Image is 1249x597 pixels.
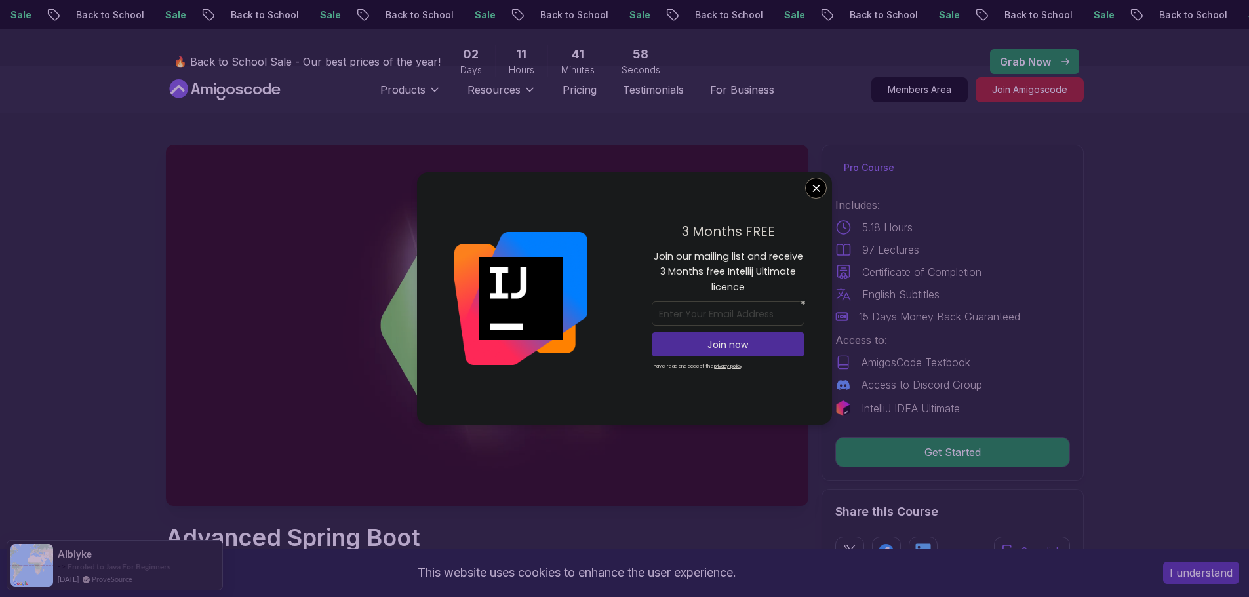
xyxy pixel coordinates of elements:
[460,64,482,77] span: Days
[862,220,913,235] p: 5.18 Hours
[92,573,132,585] a: ProveSource
[528,9,617,22] p: Back to School
[836,160,902,176] p: Pro Course
[509,64,534,77] span: Hours
[373,9,462,22] p: Back to School
[462,9,504,22] p: Sale
[380,82,441,108] button: Products
[633,45,648,64] span: 58 Seconds
[1021,545,1061,558] p: Copy link
[10,544,53,587] img: provesource social proof notification image
[174,54,441,69] p: 🔥 Back to School Sale - Our best prices of the year!
[1147,9,1236,22] p: Back to School
[218,9,307,22] p: Back to School
[10,558,1143,587] div: This website uses cookies to enhance the user experience.
[835,332,1070,348] p: Access to:
[994,537,1070,566] button: Copy link
[1000,54,1051,69] p: Grab Now
[835,197,1070,213] p: Includes:
[1163,562,1239,584] button: Accept cookies
[622,64,660,77] span: Seconds
[960,543,971,559] p: or
[835,400,851,416] img: jetbrains logo
[153,9,195,22] p: Sale
[463,45,479,64] span: 2 Days
[835,437,1070,467] button: Get Started
[58,549,92,560] span: Aibiyke
[772,9,814,22] p: Sale
[572,45,584,64] span: 41 Minutes
[862,264,981,280] p: Certificate of Completion
[862,242,919,258] p: 97 Lectures
[836,438,1069,467] p: Get Started
[467,82,536,108] button: Resources
[166,524,721,550] h1: Advanced Spring Boot
[862,286,940,302] p: English Subtitles
[58,573,79,585] span: [DATE]
[835,503,1070,521] h2: Share this Course
[859,309,1020,324] p: 15 Days Money Back Guaranteed
[926,9,968,22] p: Sale
[617,9,659,22] p: Sale
[862,400,960,416] p: IntelliJ IDEA Ultimate
[1081,9,1123,22] p: Sale
[862,377,982,393] p: Access to Discord Group
[307,9,349,22] p: Sale
[683,9,772,22] p: Back to School
[837,9,926,22] p: Back to School
[561,64,595,77] span: Minutes
[862,355,970,370] p: AmigosCode Textbook
[64,9,153,22] p: Back to School
[166,145,808,506] img: advanced-spring-boot_thumbnail
[68,562,170,571] a: Enroled to Java For Beginners
[516,45,526,64] span: 11 Hours
[992,9,1081,22] p: Back to School
[58,561,66,571] span: ->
